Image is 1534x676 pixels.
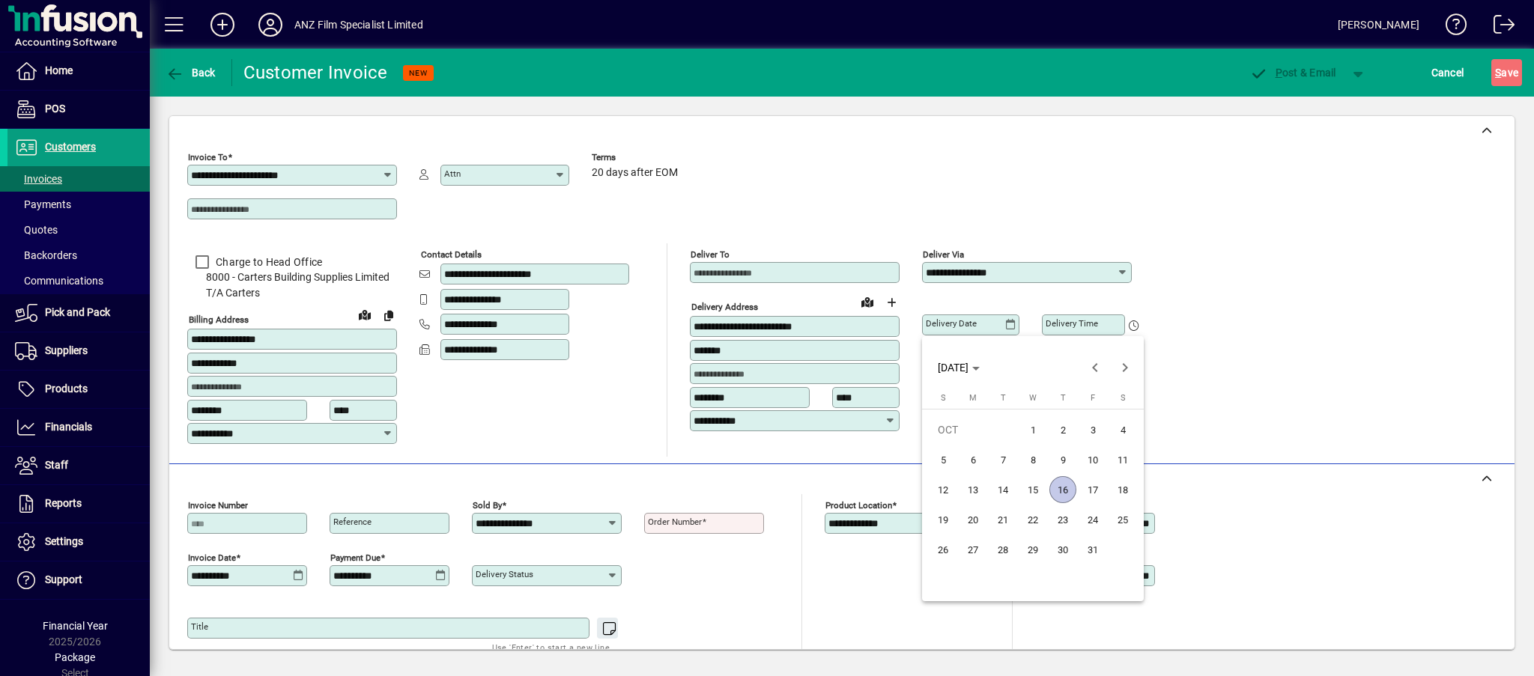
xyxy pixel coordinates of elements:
button: Sun Oct 26 2025 [928,535,958,564]
button: Thu Oct 30 2025 [1048,535,1078,564]
button: Mon Oct 27 2025 [958,535,988,564]
span: 3 [1079,416,1106,443]
span: 7 [989,446,1016,473]
button: Fri Oct 17 2025 [1078,475,1108,505]
button: Sun Oct 12 2025 [928,475,958,505]
span: 25 [1109,506,1136,533]
span: 9 [1049,446,1076,473]
button: Tue Oct 21 2025 [988,505,1018,535]
button: Sun Oct 19 2025 [928,505,958,535]
span: 12 [930,476,957,503]
button: Fri Oct 03 2025 [1078,415,1108,445]
span: T [1061,393,1066,403]
span: 26 [930,536,957,563]
span: 2 [1049,416,1076,443]
button: Tue Oct 07 2025 [988,445,1018,475]
button: Mon Oct 20 2025 [958,505,988,535]
button: Thu Oct 02 2025 [1048,415,1078,445]
button: Sat Oct 25 2025 [1108,505,1138,535]
button: Wed Oct 29 2025 [1018,535,1048,564]
td: OCT [928,415,1018,445]
span: 15 [1019,476,1046,503]
span: 4 [1109,416,1136,443]
button: Next month [1110,353,1140,383]
span: 10 [1079,446,1106,473]
span: 19 [930,506,957,533]
button: Mon Oct 13 2025 [958,475,988,505]
button: Choose month and year [932,354,986,381]
span: [DATE] [938,362,968,374]
span: 11 [1109,446,1136,473]
span: W [1029,393,1037,403]
button: Sat Oct 18 2025 [1108,475,1138,505]
button: Thu Oct 09 2025 [1048,445,1078,475]
button: Mon Oct 06 2025 [958,445,988,475]
span: 24 [1079,506,1106,533]
span: S [941,393,946,403]
span: 30 [1049,536,1076,563]
button: Wed Oct 22 2025 [1018,505,1048,535]
span: S [1121,393,1126,403]
span: 28 [989,536,1016,563]
span: 14 [989,476,1016,503]
span: 22 [1019,506,1046,533]
button: Tue Oct 14 2025 [988,475,1018,505]
button: Sun Oct 05 2025 [928,445,958,475]
span: 23 [1049,506,1076,533]
span: 13 [959,476,986,503]
button: Thu Oct 16 2025 [1048,475,1078,505]
button: Sat Oct 04 2025 [1108,415,1138,445]
button: Fri Oct 31 2025 [1078,535,1108,564]
span: M [969,393,977,403]
span: 29 [1019,536,1046,563]
span: 21 [989,506,1016,533]
button: Fri Oct 24 2025 [1078,505,1108,535]
span: 17 [1079,476,1106,503]
span: 1 [1019,416,1046,443]
button: Wed Oct 08 2025 [1018,445,1048,475]
button: Thu Oct 23 2025 [1048,505,1078,535]
button: Tue Oct 28 2025 [988,535,1018,564]
span: 31 [1079,536,1106,563]
button: Previous month [1080,353,1110,383]
button: Sat Oct 11 2025 [1108,445,1138,475]
span: 18 [1109,476,1136,503]
button: Fri Oct 10 2025 [1078,445,1108,475]
span: 6 [959,446,986,473]
span: 27 [959,536,986,563]
span: 20 [959,506,986,533]
span: T [1001,393,1006,403]
span: 8 [1019,446,1046,473]
span: F [1091,393,1095,403]
button: Wed Oct 15 2025 [1018,475,1048,505]
span: 16 [1049,476,1076,503]
button: Wed Oct 01 2025 [1018,415,1048,445]
span: 5 [930,446,957,473]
